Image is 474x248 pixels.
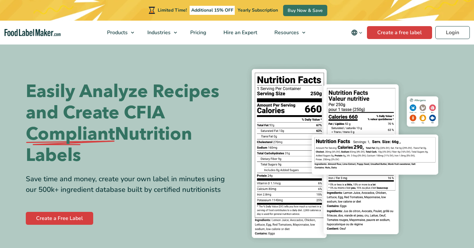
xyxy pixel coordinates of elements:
a: Login [435,26,470,39]
h1: Easily Analyze Recipes and Create CFIA Nutrition Labels [26,81,232,166]
span: Additional 15% OFF [190,6,235,15]
a: Create a free label [367,26,432,39]
span: Pricing [188,29,207,36]
span: Limited Time! [158,7,187,13]
a: Products [99,21,137,45]
span: Resources [272,29,300,36]
a: Food Label Maker homepage [5,29,61,36]
a: Industries [139,21,180,45]
button: Change language [347,26,367,39]
a: Resources [266,21,309,45]
a: Pricing [182,21,213,45]
a: Buy Now & Save [283,5,327,16]
span: Compliant [26,124,115,145]
span: Products [105,29,128,36]
span: Yearly Subscription [238,7,278,13]
div: Save time and money, create your own label in minutes using our 500k+ ingredient database built b... [26,174,232,195]
span: Industries [145,29,171,36]
span: Hire an Expert [222,29,258,36]
a: Create a Free Label [26,212,93,225]
a: Hire an Expert [215,21,264,45]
